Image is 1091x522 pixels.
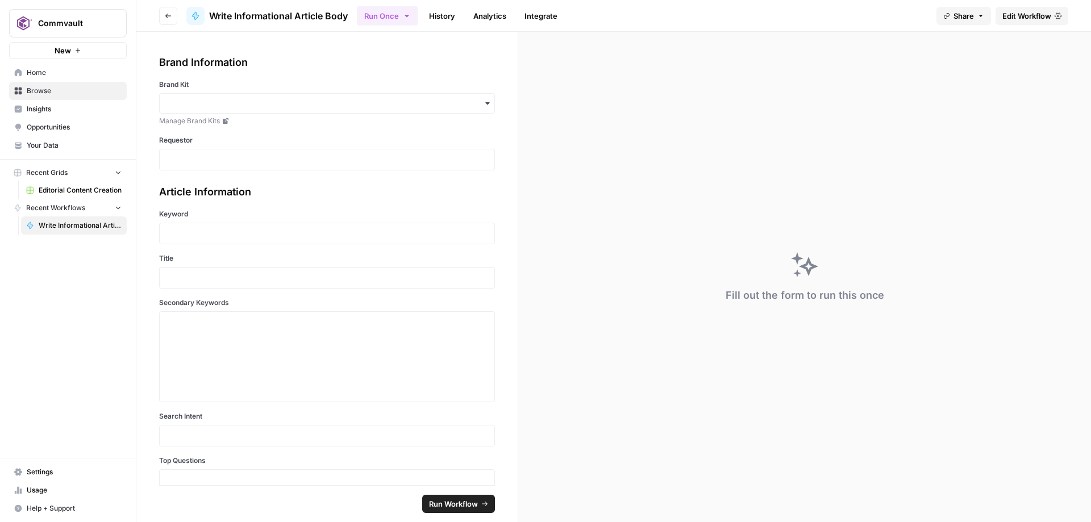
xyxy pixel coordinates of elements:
span: Run Workflow [429,498,478,510]
span: Recent Workflows [26,203,85,213]
span: Write Informational Article Body [209,9,348,23]
button: Recent Grids [9,164,127,181]
button: Run Workflow [422,495,495,513]
div: Fill out the form to run this once [726,287,884,303]
span: Share [953,10,974,22]
span: Home [27,68,122,78]
button: Help + Support [9,499,127,517]
button: New [9,42,127,59]
span: Write Informational Article Body [39,220,122,231]
a: Write Informational Article Body [186,7,348,25]
div: Article Information [159,184,495,200]
span: Recent Grids [26,168,68,178]
a: Home [9,64,127,82]
button: Workspace: Commvault [9,9,127,37]
span: Opportunities [27,122,122,132]
a: Editorial Content Creation [21,181,127,199]
a: Integrate [518,7,564,25]
label: Requestor [159,135,495,145]
button: Share [936,7,991,25]
label: Brand Kit [159,80,495,90]
a: Write Informational Article Body [21,216,127,235]
span: Help + Support [27,503,122,513]
button: Recent Workflows [9,199,127,216]
a: Edit Workflow [996,7,1068,25]
label: Secondary Keywords [159,298,495,308]
a: Browse [9,82,127,100]
a: Settings [9,463,127,481]
label: Top Questions [159,456,495,466]
span: Usage [27,485,122,495]
span: New [55,45,71,56]
span: Edit Workflow [1002,10,1051,22]
label: Search Intent [159,411,495,421]
div: Brand Information [159,55,495,70]
span: Commvault [38,18,107,29]
span: Settings [27,467,122,477]
a: Usage [9,481,127,499]
span: Insights [27,104,122,114]
label: Keyword [159,209,495,219]
a: Manage Brand Kits [159,116,495,126]
a: Insights [9,100,127,118]
button: Run Once [357,6,418,26]
span: Editorial Content Creation [39,185,122,195]
span: Your Data [27,140,122,151]
label: Title [159,253,495,264]
img: Commvault Logo [13,13,34,34]
span: Browse [27,86,122,96]
a: History [422,7,462,25]
a: Your Data [9,136,127,154]
a: Analytics [467,7,513,25]
a: Opportunities [9,118,127,136]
